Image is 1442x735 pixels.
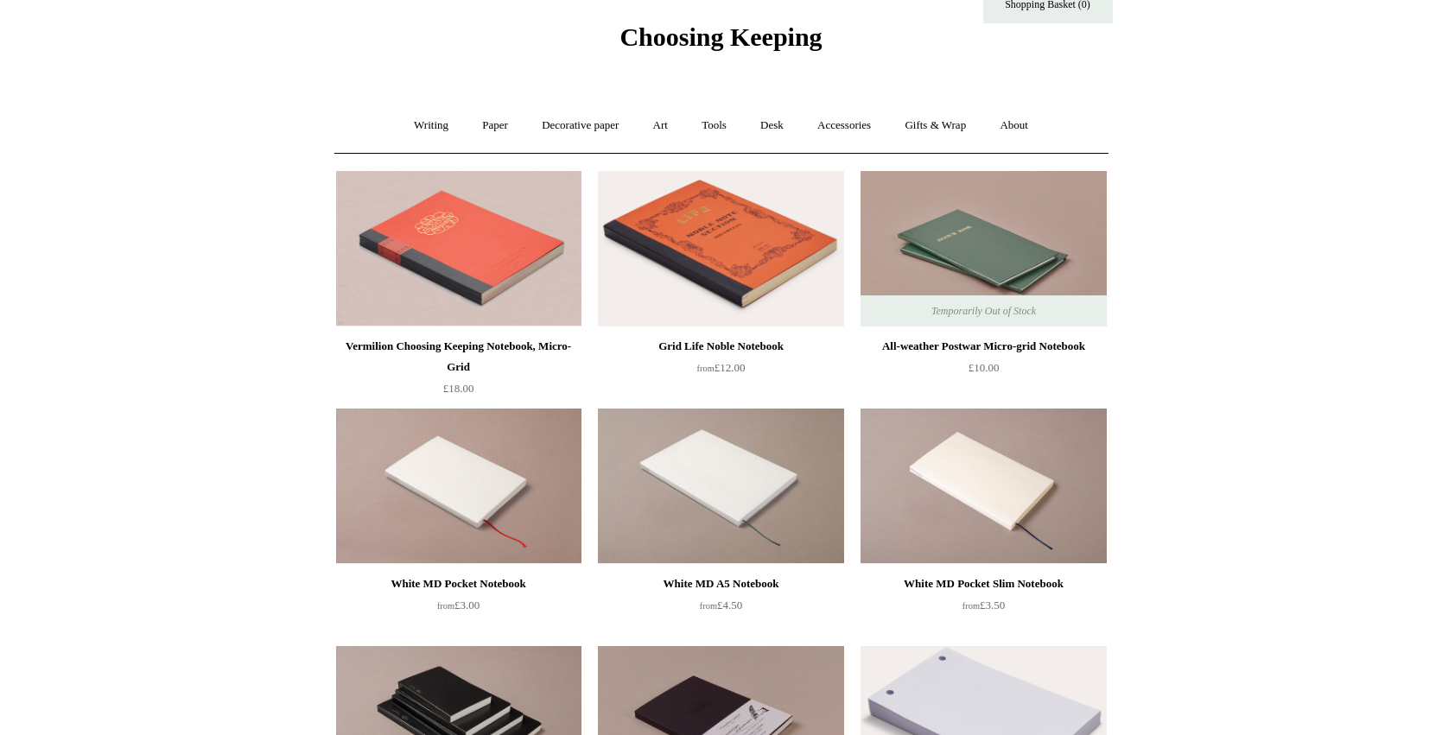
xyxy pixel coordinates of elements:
a: Paper [467,103,524,149]
span: £4.50 [700,599,742,611]
a: All-weather Postwar Micro-grid Notebook £10.00 [861,336,1106,407]
a: White MD Pocket Slim Notebook from£3.50 [861,573,1106,644]
a: Tools [686,103,742,149]
a: White MD Pocket Slim Notebook White MD Pocket Slim Notebook [861,409,1106,564]
div: Grid Life Noble Notebook [602,336,839,357]
img: White MD A5 Notebook [598,409,843,564]
span: £12.00 [697,361,746,374]
img: All-weather Postwar Micro-grid Notebook [861,171,1106,326]
span: from [697,364,715,373]
a: Accessories [802,103,886,149]
a: Desk [745,103,799,149]
a: White MD A5 Notebook from£4.50 [598,573,843,644]
a: Grid Life Noble Notebook Grid Life Noble Notebook [598,171,843,326]
div: White MD A5 Notebook [602,573,839,594]
img: Vermilion Choosing Keeping Notebook, Micro-Grid [336,171,581,326]
span: from [437,601,454,611]
a: Gifts & Wrap [889,103,981,149]
img: White MD Pocket Notebook [336,409,581,564]
a: Decorative paper [526,103,634,149]
a: All-weather Postwar Micro-grid Notebook All-weather Postwar Micro-grid Notebook Temporarily Out o... [861,171,1106,326]
div: White MD Pocket Notebook [340,573,577,594]
span: £3.50 [962,599,1005,611]
div: Vermilion Choosing Keeping Notebook, Micro-Grid [340,336,577,377]
a: Grid Life Noble Notebook from£12.00 [598,336,843,407]
a: Vermilion Choosing Keeping Notebook, Micro-Grid £18.00 [336,336,581,407]
a: Writing [398,103,464,149]
span: Temporarily Out of Stock [914,295,1053,326]
span: £10.00 [969,361,1000,374]
img: White MD Pocket Slim Notebook [861,409,1106,564]
a: White MD A5 Notebook White MD A5 Notebook [598,409,843,564]
a: White MD Pocket Notebook from£3.00 [336,573,581,644]
a: Art [638,103,683,149]
span: Choosing Keeping [619,22,822,51]
a: Choosing Keeping [619,36,822,48]
a: White MD Pocket Notebook White MD Pocket Notebook [336,409,581,564]
span: £3.00 [437,599,480,611]
span: £18.00 [443,382,474,395]
span: from [962,601,980,611]
div: All-weather Postwar Micro-grid Notebook [865,336,1102,357]
img: Grid Life Noble Notebook [598,171,843,326]
span: from [700,601,717,611]
div: White MD Pocket Slim Notebook [865,573,1102,594]
a: About [984,103,1044,149]
a: Vermilion Choosing Keeping Notebook, Micro-Grid Vermilion Choosing Keeping Notebook, Micro-Grid [336,171,581,326]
